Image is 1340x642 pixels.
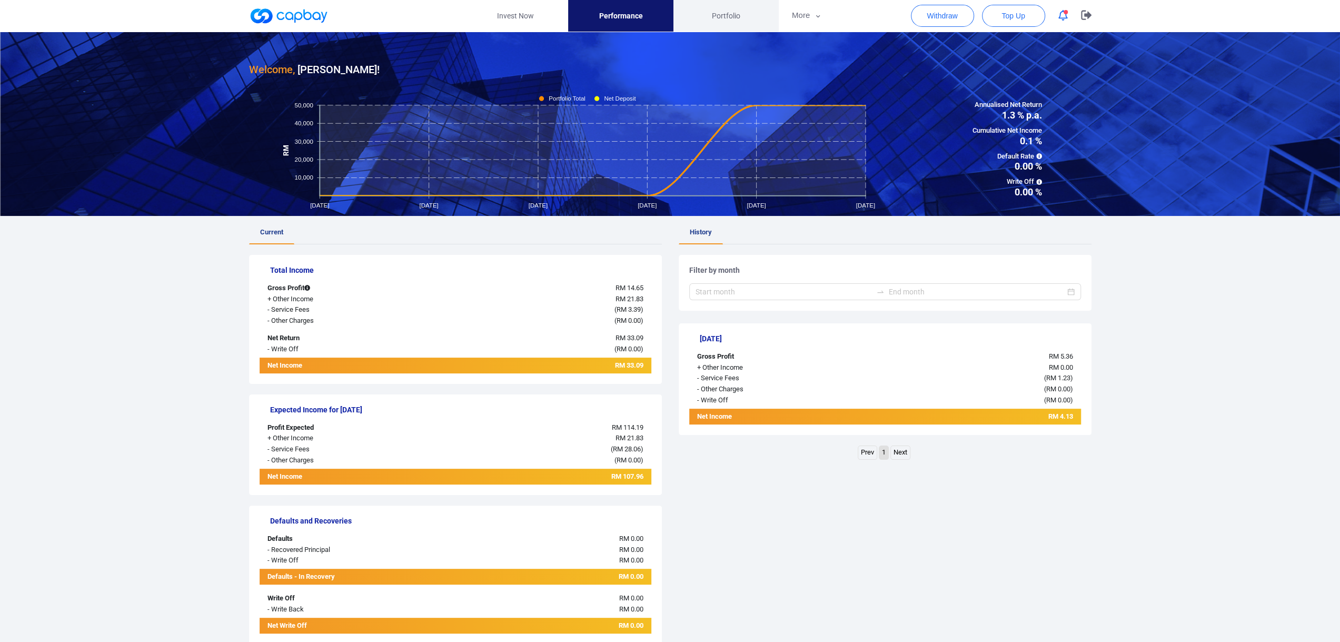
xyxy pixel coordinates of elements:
div: - Other Charges [260,315,423,327]
div: - Service Fees [260,444,423,455]
span: RM 1.23 [1046,374,1070,382]
div: ( ) [852,384,1081,395]
div: - Write Back [260,604,423,615]
tspan: [DATE] [310,202,329,209]
input: Start month [696,286,872,298]
h5: Defaults and Recoveries [270,516,651,526]
tspan: [DATE] [856,202,875,209]
tspan: 20,000 [294,156,313,163]
span: to [876,288,885,296]
span: RM 0.00 [619,594,643,602]
div: Net Income [260,471,423,485]
span: RM 0.00 [617,456,641,464]
a: Page 1 is your current page [879,446,888,459]
div: + Other Income [260,294,423,305]
span: Current [260,228,283,236]
div: ( ) [423,315,651,327]
h5: Expected Income for [DATE] [270,405,651,414]
span: RM 0.00 [619,605,643,613]
div: ( ) [423,444,651,455]
div: ( ) [852,373,1081,384]
span: RM 0.00 [617,317,641,324]
tspan: Net Deposit [604,95,636,102]
span: Cumulative Net Income [972,125,1042,136]
span: 0.00 % [972,187,1042,197]
span: RM 3.39 [617,305,641,313]
span: RM 33.09 [615,361,643,369]
div: + Other Income [260,433,423,444]
div: Defaults - In Recovery [260,569,423,585]
button: Top Up [982,5,1045,27]
div: Net Income [260,360,423,373]
span: 1.3 % p.a. [972,111,1042,120]
span: RM 0.00 [617,345,641,353]
span: RM 107.96 [611,472,643,480]
div: - Service Fees [689,373,852,384]
span: RM 21.83 [616,295,643,303]
div: ( ) [423,304,651,315]
span: RM 28.06 [613,445,641,453]
span: RM 114.19 [612,423,643,431]
div: ( ) [423,344,651,355]
div: Net Income [689,411,852,424]
tspan: [DATE] [419,202,438,209]
span: RM 33.09 [616,334,643,342]
span: Top Up [1001,11,1025,21]
h5: [DATE] [700,334,1081,343]
div: Gross Profit [260,283,423,294]
span: RM 0.00 [1046,385,1070,393]
tspan: RM [282,145,290,156]
input: End month [889,286,1065,298]
div: Write Off [260,593,423,604]
span: Welcome, [249,63,295,76]
span: RM 21.83 [616,434,643,442]
span: Write Off [972,176,1042,187]
tspan: Portfolio Total [549,95,585,102]
span: RM 0.00 [619,546,643,554]
span: RM 0.00 [619,572,643,580]
div: + Other Income [689,362,852,373]
span: RM 0.00 [1049,363,1073,371]
tspan: [DATE] [528,202,547,209]
tspan: 40,000 [294,120,313,126]
span: RM 4.13 [1048,412,1073,420]
tspan: [DATE] [638,202,657,209]
div: - Write Off [260,555,423,566]
span: RM 5.36 [1049,352,1073,360]
span: 0.1 % [972,136,1042,146]
div: - Other Charges [689,384,852,395]
span: RM 0.00 [619,621,643,629]
span: swap-right [876,288,885,296]
h5: Total Income [270,265,651,275]
span: 0.00 % [972,162,1042,171]
tspan: [DATE] [747,202,766,209]
span: RM 0.00 [619,535,643,542]
div: - Write Off [260,344,423,355]
h3: [PERSON_NAME] ! [249,61,380,78]
tspan: 10,000 [294,174,313,181]
h5: Filter by month [689,265,1081,275]
span: RM 0.00 [1046,396,1070,404]
div: Defaults [260,534,423,545]
span: Performance [599,10,642,22]
div: - Recovered Principal [260,545,423,556]
span: Default Rate [972,151,1042,162]
div: - Other Charges [260,455,423,466]
span: RM 0.00 [619,556,643,564]
span: Annualised Net Return [972,100,1042,111]
button: Withdraw [911,5,974,27]
div: ( ) [423,455,651,466]
tspan: 50,000 [294,102,313,108]
div: Net Return [260,333,423,344]
div: ( ) [852,395,1081,406]
span: RM 14.65 [616,284,643,292]
a: Previous page [858,446,877,459]
a: Next page [891,446,910,459]
div: Gross Profit [689,351,852,362]
span: History [690,228,712,236]
span: Portfolio [712,10,740,22]
div: Net Write Off [260,618,423,634]
tspan: 30,000 [294,138,313,144]
div: - Service Fees [260,304,423,315]
div: - Write Off [689,395,852,406]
